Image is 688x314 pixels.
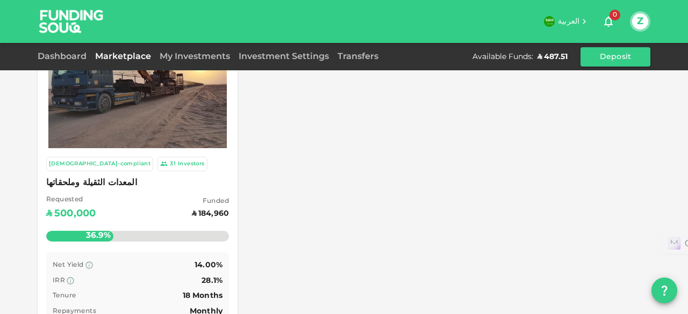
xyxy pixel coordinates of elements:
span: 0 [610,10,620,20]
span: Net Yield [53,262,84,268]
span: 18 Months [183,292,223,300]
div: 31 [170,159,176,169]
a: Investment Settings [234,53,333,61]
div: Available Funds : [472,52,533,62]
span: IRR [53,278,65,284]
button: Deposit [580,47,650,67]
div: Investors [178,159,205,169]
button: 0 [598,11,619,32]
button: question [651,278,677,303]
span: Funded [192,196,229,207]
a: My Investments [155,53,234,61]
img: Marketplace Logo [48,23,227,156]
a: Marketplace [91,53,155,61]
span: المعدات الثقيلة وملحقاتها [46,176,229,191]
div: [DEMOGRAPHIC_DATA]-compliant [49,159,150,169]
div: ʢ 487.51 [537,52,568,62]
span: Tenure [53,293,76,299]
span: 14.00% [195,261,223,269]
span: 28.1% [202,277,223,284]
span: العربية [558,18,579,25]
img: flag-sa.b9a346574cdc8950dd34b50780441f57.svg [544,16,555,27]
span: Requested [46,195,96,206]
a: Dashboard [38,53,91,61]
a: Transfers [333,53,383,61]
button: Z [632,13,648,30]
